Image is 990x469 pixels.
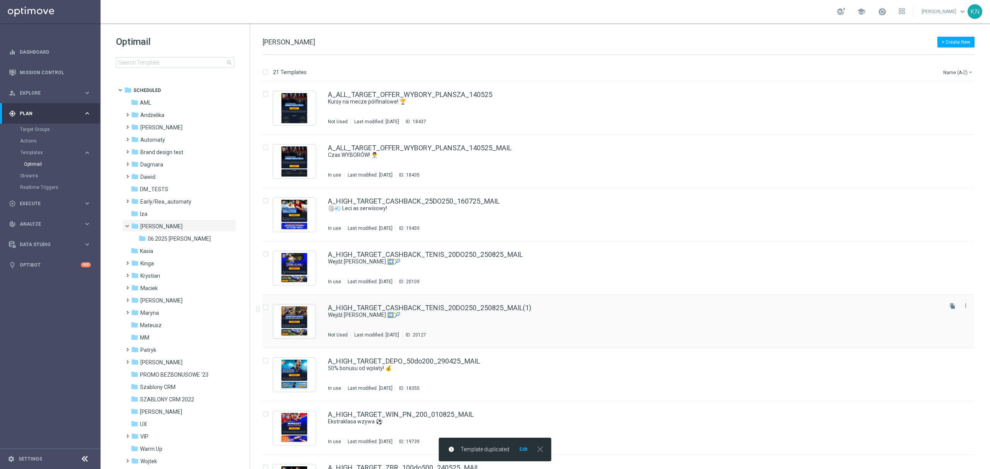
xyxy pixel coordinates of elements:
[140,198,191,205] span: Early/Rea_automaty
[131,296,139,304] i: folder
[275,253,314,283] img: 20109.jpeg
[20,150,84,155] div: Templates
[9,49,91,55] button: equalizer Dashboard
[255,135,988,188] div: Press SPACE to select this row.
[131,432,139,440] i: folder
[20,201,84,206] span: Execute
[131,408,138,415] i: folder
[942,68,975,77] button: Name (A-Z)arrow_drop_down
[24,161,80,167] a: Optimail
[84,89,91,97] i: keyboard_arrow_right
[20,170,100,182] div: Streams
[9,241,91,248] button: Data Studio keyboard_arrow_right
[263,38,315,46] span: [PERSON_NAME]
[131,197,139,205] i: folder
[9,262,16,268] i: lightbulb
[328,438,341,445] div: In use
[345,438,396,445] div: Last modified: [DATE]
[328,251,523,258] a: A_HIGH_TARGET_CASHBACK_TENIS_20DO250_250825_MAIL
[9,110,91,117] button: gps_fixed Plan keyboard_arrow_right
[140,421,147,428] span: UX
[131,222,139,230] i: folder
[9,110,84,117] div: Plan
[116,36,234,48] h1: Optimail
[328,358,480,365] a: A_HIGH_TARGET_DEPO_50do200_290425_MAIL
[9,221,91,227] button: track_changes Analyze keyboard_arrow_right
[406,172,420,178] div: 18435
[275,200,314,230] img: 19459.jpeg
[328,91,492,98] a: A_ALL_TARGET_OFFER_WYBORY_PLANSZA_140525
[20,150,76,155] span: Templates
[84,110,91,117] i: keyboard_arrow_right
[413,119,426,125] div: 18437
[131,346,139,353] i: folder
[81,262,91,267] div: +10
[9,201,91,207] div: play_circle_outline Execute keyboard_arrow_right
[351,119,402,125] div: Last modified: [DATE]
[396,279,420,285] div: ID:
[534,446,545,452] button: close
[20,184,80,190] a: Realtime Triggers
[140,322,162,329] span: Mateusz
[9,70,91,76] button: Mission Control
[8,455,15,462] i: settings
[351,332,402,338] div: Last modified: [DATE]
[131,185,138,193] i: folder
[328,98,923,105] a: Kursy na mecze półfinałowe! 🏆
[19,457,42,461] a: Settings
[947,301,958,311] button: file_copy
[328,258,923,265] a: Wejdź [PERSON_NAME] ➡️🎾
[140,309,159,316] span: Maryna
[396,385,420,391] div: ID:
[448,446,454,452] i: info
[20,138,80,144] a: Actions
[20,126,80,133] a: Target Groups
[140,173,155,180] span: Dawid
[131,284,139,292] i: folder
[9,221,16,228] i: track_changes
[413,332,426,338] div: 20127
[140,99,151,106] span: AML
[345,385,396,391] div: Last modified: [DATE]
[20,147,100,170] div: Templates
[328,411,474,418] a: A_HIGH_TARGET_WIN_PN_200_010825_MAIL
[20,182,100,193] div: Realtime Triggers
[131,420,138,428] i: folder
[20,42,91,62] a: Dashboard
[345,172,396,178] div: Last modified: [DATE]
[9,110,16,117] i: gps_fixed
[255,295,988,348] div: Press SPACE to select this row.
[255,241,988,295] div: Press SPACE to select this row.
[275,360,314,390] img: 18355.jpeg
[328,144,512,151] a: A_ALL_TARGET_OFFER_WYBORY_PLANSZA_140525_MAIL
[131,272,139,279] i: folder
[20,150,91,156] button: Templates keyboard_arrow_right
[140,297,183,304] span: Marcin G.
[328,418,923,425] a: Ekstraklasa wzywa ⚽
[958,7,967,16] span: keyboard_arrow_down
[255,401,988,455] div: Press SPACE to select this row.
[9,200,16,207] i: play_circle_outline
[140,445,162,452] span: Warm Up
[131,111,139,119] i: folder
[968,69,974,75] i: arrow_drop_down
[131,210,138,218] i: folder
[962,301,970,310] button: more_vert
[255,188,988,241] div: Press SPACE to select this row.
[273,69,307,76] p: 21 Templates
[255,348,988,401] div: Press SPACE to select this row.
[131,148,139,156] i: folder
[131,457,139,465] i: folder
[328,304,531,311] a: A_HIGH_TARGET_CASHBACK_TENIS_20DO250_250825_MAIL(1)
[937,37,975,48] button: + Create New
[9,262,91,268] button: lightbulb Optibot +10
[275,93,314,123] img: 18437.jpeg
[20,111,84,116] span: Plan
[131,160,139,168] i: folder
[140,384,176,391] span: Szablony CRM
[949,303,956,309] i: file_copy
[20,62,91,83] a: Mission Control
